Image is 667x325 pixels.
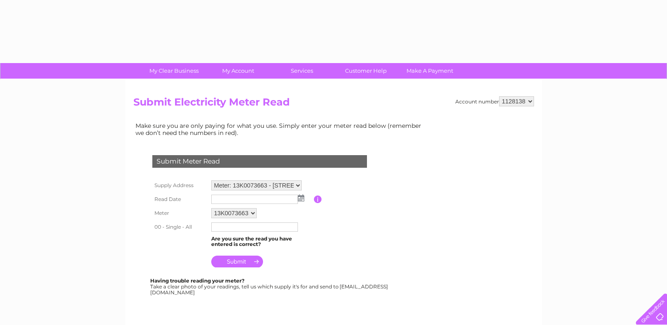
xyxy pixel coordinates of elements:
div: Account number [455,96,534,106]
th: 00 - Single - All [150,220,209,234]
a: Customer Help [331,63,401,79]
div: Take a clear photo of your readings, tell us which supply it's for and send to [EMAIL_ADDRESS][DO... [150,278,389,295]
th: Meter [150,206,209,220]
img: ... [298,195,304,201]
th: Read Date [150,193,209,206]
a: Services [267,63,337,79]
a: Make A Payment [395,63,465,79]
input: Information [314,196,322,203]
td: Are you sure the read you have entered is correct? [209,234,314,250]
th: Supply Address [150,178,209,193]
input: Submit [211,256,263,267]
td: Make sure you are only paying for what you use. Simply enter your meter read below (remember we d... [133,120,428,138]
div: Submit Meter Read [152,155,367,168]
a: My Account [203,63,273,79]
a: My Clear Business [139,63,209,79]
b: Having trouble reading your meter? [150,277,244,284]
h2: Submit Electricity Meter Read [133,96,534,112]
